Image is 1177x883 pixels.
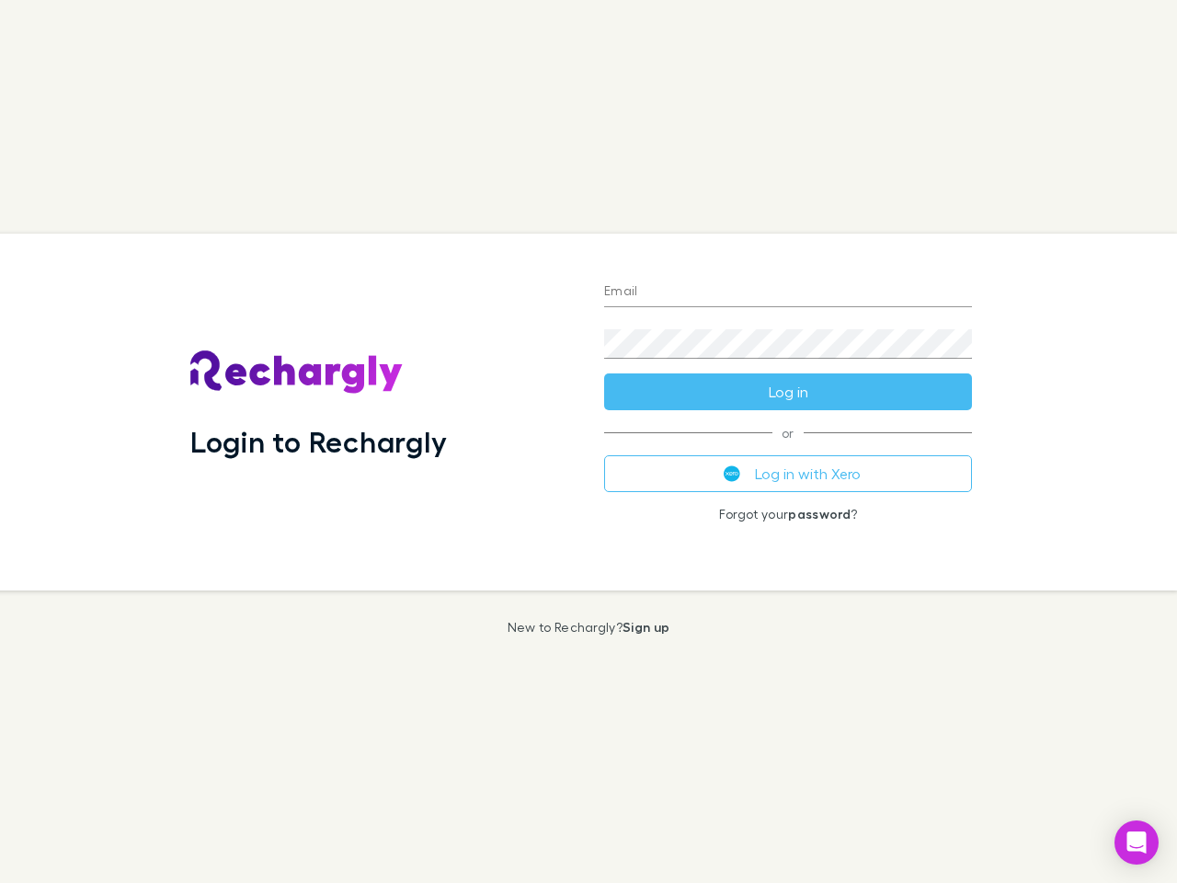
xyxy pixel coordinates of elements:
div: Open Intercom Messenger [1114,820,1159,865]
p: New to Rechargly? [508,620,670,635]
img: Xero's logo [724,465,740,482]
button: Log in with Xero [604,455,972,492]
h1: Login to Rechargly [190,424,447,459]
a: Sign up [623,619,669,635]
span: or [604,432,972,433]
a: password [788,506,851,522]
img: Rechargly's Logo [190,350,404,395]
p: Forgot your ? [604,507,972,522]
button: Log in [604,373,972,410]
